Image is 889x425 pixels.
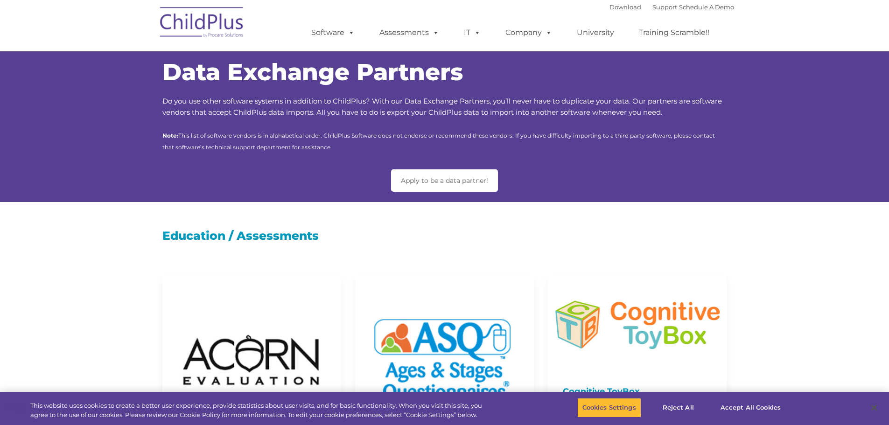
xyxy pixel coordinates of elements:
button: Accept All Cookies [715,398,786,418]
button: Close [864,397,884,418]
img: toyboyx [548,274,727,370]
img: ChildPlus by Procare Solutions [155,0,249,47]
button: Reject All [649,398,707,418]
a: Assessments [370,23,448,42]
strong: Note: [162,132,178,139]
h4: Cognitive ToyBox [563,385,712,398]
a: Training Scramble!! [630,23,719,42]
a: Company [496,23,561,42]
a: Software [302,23,364,42]
font: | [609,3,734,11]
h3: Education / Assessments [162,230,727,242]
span: Do you use other software systems in addition to ChildPlus? With our Data Exchange Partners, you’... [162,97,722,117]
a: University [567,23,623,42]
span: This list of software vendors is in alphabetical order. ChildPlus Software does not endorse or re... [162,132,715,151]
button: Cookies Settings [577,398,641,418]
a: Schedule A Demo [679,3,734,11]
a: IT [455,23,490,42]
a: Support [652,3,677,11]
div: This website uses cookies to create a better user experience, provide statistics about user visit... [30,401,489,419]
a: Apply to be a data partner! [391,169,498,192]
span: Data Exchange Partners [162,58,463,86]
a: Download [609,3,641,11]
